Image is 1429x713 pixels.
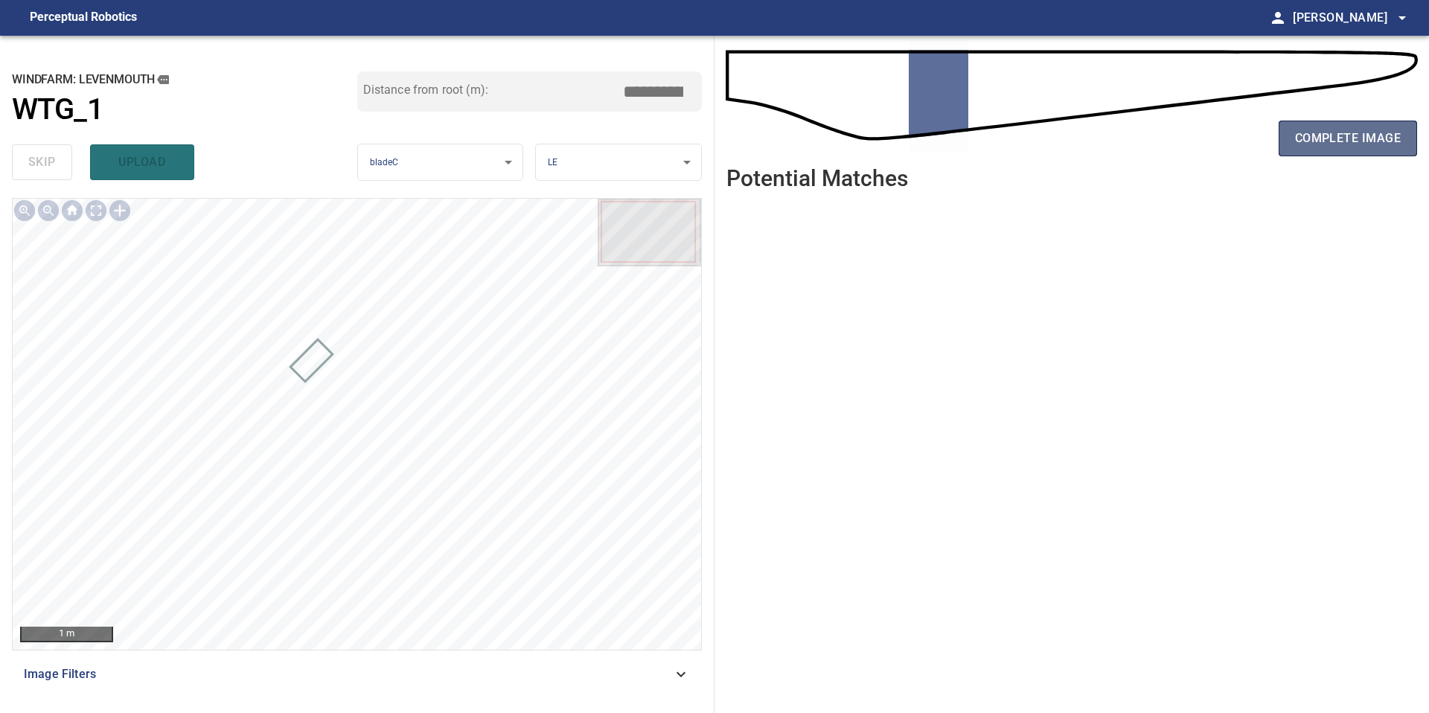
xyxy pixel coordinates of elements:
[1393,9,1411,27] span: arrow_drop_down
[363,84,488,96] label: Distance from root (m):
[1279,121,1417,156] button: complete image
[36,199,60,223] img: Zoom out
[84,199,108,223] img: Toggle full page
[1295,128,1401,149] span: complete image
[12,71,357,88] h2: windfarm: Levenmouth
[13,199,36,223] img: Zoom in
[12,92,357,127] a: WTG_1
[1287,3,1411,33] button: [PERSON_NAME]
[1269,9,1287,27] span: person
[370,157,399,167] span: bladeC
[358,144,523,182] div: bladeC
[12,656,702,692] div: Image Filters
[726,166,908,191] h2: Potential Matches
[60,199,84,223] img: Go home
[155,71,171,88] button: copy message details
[536,144,701,182] div: LE
[1293,7,1411,28] span: [PERSON_NAME]
[12,92,103,127] h1: WTG_1
[30,6,137,30] figcaption: Perceptual Robotics
[24,665,672,683] span: Image Filters
[108,199,132,223] img: Toggle selection
[548,157,557,167] span: LE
